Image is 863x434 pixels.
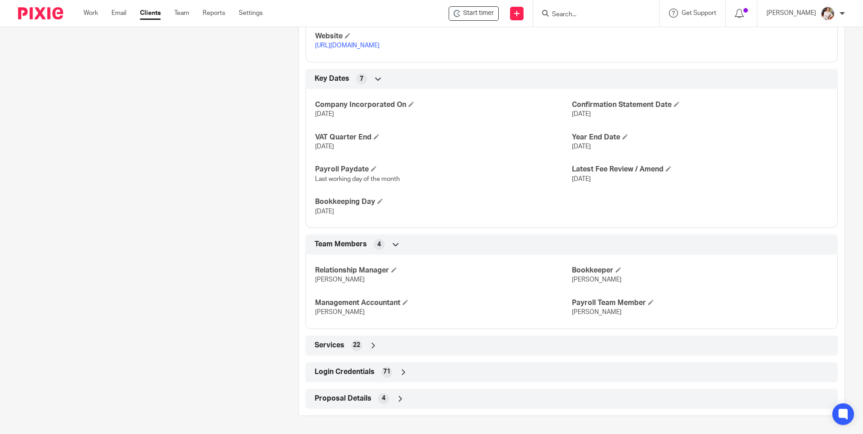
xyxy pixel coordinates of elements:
input: Search [551,11,632,19]
a: Reports [203,9,225,18]
a: Work [84,9,98,18]
span: [DATE] [315,143,334,150]
span: [PERSON_NAME] [572,309,622,315]
span: 4 [382,394,385,403]
span: Last working day of the month [315,176,400,182]
h4: Year End Date [572,133,828,142]
span: [PERSON_NAME] [315,277,365,283]
span: Key Dates [315,74,349,83]
h4: Payroll Team Member [572,298,828,308]
span: [DATE] [572,143,591,150]
span: [DATE] [572,176,591,182]
div: Sweepstake Technologies Limited [449,6,499,21]
span: 71 [383,367,390,376]
h4: Confirmation Statement Date [572,100,828,110]
span: Services [315,341,344,350]
span: [DATE] [572,111,591,117]
h4: Payroll Paydate [315,165,571,174]
p: [PERSON_NAME] [766,9,816,18]
span: Team Members [315,240,367,249]
h4: Bookkeeper [572,266,828,275]
a: [URL][DOMAIN_NAME] [315,42,380,49]
h4: Management Accountant [315,298,571,308]
span: Start timer [463,9,494,18]
span: 22 [353,341,360,350]
a: Settings [239,9,263,18]
span: [PERSON_NAME] [572,277,622,283]
h4: Latest Fee Review / Amend [572,165,828,174]
h4: Bookkeeping Day [315,197,571,207]
span: [DATE] [315,208,334,215]
a: Clients [140,9,161,18]
span: 7 [360,74,363,83]
h4: Company Incorporated On [315,100,571,110]
img: Kayleigh%20Henson.jpeg [821,6,835,21]
span: Proposal Details [315,394,371,403]
img: Pixie [18,7,63,19]
a: Team [174,9,189,18]
span: [DATE] [315,111,334,117]
h4: VAT Quarter End [315,133,571,142]
a: Email [111,9,126,18]
span: Login Credentials [315,367,375,377]
span: 4 [377,240,381,249]
span: Get Support [682,10,716,16]
span: [PERSON_NAME] [315,309,365,315]
h4: Website [315,32,571,41]
h4: Relationship Manager [315,266,571,275]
